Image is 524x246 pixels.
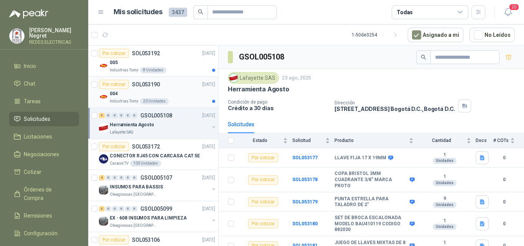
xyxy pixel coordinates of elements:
div: 0 [112,206,118,211]
button: No Leídos [470,28,515,42]
b: LLAVE FIJA 17 X 19MM [335,155,386,161]
div: Unidades [433,224,456,230]
h1: Mis solicitudes [114,7,163,18]
b: 1 [418,240,471,246]
a: 3 0 0 0 0 0 GSOL005099[DATE] Company LogoEX - 608 INSUMOS PARA LIMPIEZAOleaginosas [GEOGRAPHIC_DA... [99,204,217,229]
div: Por cotizar [248,197,278,206]
div: 8 Unidades [140,67,166,73]
div: 0 [105,206,111,211]
div: Por cotizar [99,49,129,58]
a: Solicitudes [9,112,79,126]
b: 1 [418,218,471,224]
span: Solicitud [292,138,324,143]
a: SOL053178 [292,177,318,182]
b: 1 [418,152,471,158]
div: Solicitudes [228,120,254,129]
b: 0 [493,198,515,206]
p: [DATE] [202,143,215,150]
a: Por cotizarSOL053192[DATE] Company Logo005Industrias Tomy8 Unidades [88,46,218,77]
div: 0 [132,175,137,180]
span: 3437 [169,8,187,17]
p: Crédito a 30 días [228,105,328,111]
p: Oleaginosas [GEOGRAPHIC_DATA][PERSON_NAME] [110,223,158,229]
p: SOL053172 [132,144,160,149]
div: 0 [112,113,118,118]
div: 9 [99,113,105,118]
a: Tareas [9,94,79,109]
b: 0 [493,154,515,162]
span: search [421,54,426,60]
a: Órdenes de Compra [9,182,79,205]
div: 4 [99,175,105,180]
img: Company Logo [99,216,108,226]
div: 1 - 50 de 3254 [352,29,402,41]
b: SOL053179 [292,199,318,205]
div: Lafayette SAS [228,72,279,84]
div: Por cotizar [248,175,278,185]
a: Licitaciones [9,129,79,144]
div: 0 [125,175,131,180]
span: Configuración [24,229,58,238]
span: Estado [239,138,282,143]
a: Inicio [9,59,79,73]
a: 9 0 0 0 0 0 GSOL005108[DATE] Company LogoHerramienta AgostoLafayette SAS [99,111,217,135]
div: Unidades [433,180,456,186]
img: Company Logo [99,92,108,101]
span: 20 [509,3,519,11]
div: 0 [119,175,124,180]
p: Caracol TV [110,160,129,167]
p: CONECTOR RJ45 CON CARCASA CAT 5E [110,152,200,160]
button: 20 [501,5,515,19]
p: REDES ELECTRICAS [29,40,79,45]
p: Industrias Tomy [110,67,138,73]
img: Logo peakr [9,9,48,18]
th: Docs [476,133,493,148]
p: GSOL005108 [140,113,172,118]
span: Producto [335,138,407,143]
p: Oleaginosas [GEOGRAPHIC_DATA][PERSON_NAME] [110,192,158,198]
span: Inicio [24,62,36,70]
a: SOL053180 [292,221,318,226]
p: Industrias Tomy [110,98,138,104]
div: Por cotizar [248,153,278,162]
div: Por cotizar [99,142,129,151]
p: [DATE] [202,50,215,57]
span: search [198,9,203,15]
a: Configuración [9,226,79,241]
p: GSOL005107 [140,175,172,180]
a: Por cotizarSOL053172[DATE] Company LogoCONECTOR RJ45 CON CARCASA CAT 5ECaracol TV100 Unidades [88,139,218,170]
img: Company Logo [99,123,108,132]
th: Estado [239,133,292,148]
a: 4 0 0 0 0 0 GSOL005107[DATE] Company LogoINSUMOS PARA BASSISOleaginosas [GEOGRAPHIC_DATA][PERSON_... [99,173,217,198]
button: Asignado a mi [408,28,463,42]
a: Por cotizarSOL053190[DATE] Company Logo004Industrias Tomy20 Unidades [88,77,218,108]
span: Solicitudes [24,115,50,123]
p: 004 [110,90,118,97]
p: SOL053192 [132,51,160,56]
b: 0 [493,220,515,228]
div: Por cotizar [99,235,129,244]
th: # COTs [493,133,524,148]
div: Unidades [433,202,456,208]
p: [DATE] [202,112,215,119]
span: Negociaciones [24,150,59,158]
div: 0 [132,206,137,211]
p: 23 ago, 2025 [282,74,311,82]
span: Cantidad [418,138,465,143]
p: GSOL005099 [140,206,172,211]
a: SOL053177 [292,155,318,160]
img: Company Logo [99,185,108,195]
p: Dirección [335,100,455,106]
b: SET DE BROCA ESCALONADA MODELO BAU410119 CODIGO 882030 [335,215,408,233]
th: Producto [335,133,418,148]
div: Todas [397,8,413,17]
th: Cantidad [418,133,476,148]
div: Por cotizar [248,219,278,228]
b: 9 [418,196,471,202]
span: Cotizar [24,168,41,176]
p: INSUMOS PARA BASSIS [110,183,163,191]
span: Órdenes de Compra [24,185,72,202]
a: Negociaciones [9,147,79,162]
div: 0 [105,175,111,180]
